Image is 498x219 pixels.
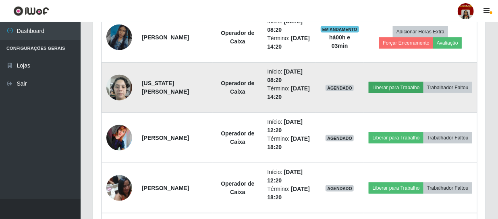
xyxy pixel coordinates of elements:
[106,70,132,104] img: 1754259184125.jpeg
[106,171,132,205] img: 1716827942776.jpeg
[267,17,311,34] li: Início:
[267,68,303,83] time: [DATE] 08:20
[423,182,472,194] button: Trabalhador Faltou
[142,34,189,41] strong: [PERSON_NAME]
[267,135,311,151] li: Término:
[423,82,472,93] button: Trabalhador Faltou
[267,34,311,51] li: Término:
[221,130,254,145] strong: Operador de Caixa
[142,135,189,141] strong: [PERSON_NAME]
[267,118,311,135] li: Início:
[379,37,433,49] button: Forçar Encerramento
[106,125,132,151] img: 1651545393284.jpeg
[321,26,359,33] span: EM ANDAMENTO
[267,68,311,84] li: Início:
[369,182,423,194] button: Liberar para Trabalho
[142,80,189,95] strong: [US_STATE][PERSON_NAME]
[221,30,254,45] strong: Operador de Caixa
[267,185,311,202] li: Término:
[221,80,254,95] strong: Operador de Caixa
[106,14,132,60] img: 1748993831406.jpeg
[267,168,311,185] li: Início:
[393,26,448,37] button: Adicionar Horas Extra
[13,6,49,16] img: CoreUI Logo
[326,85,354,91] span: AGENDADO
[326,135,354,141] span: AGENDADO
[433,37,462,49] button: Avaliação
[267,169,303,184] time: [DATE] 12:20
[142,185,189,191] strong: [PERSON_NAME]
[369,132,423,143] button: Liberar para Trabalho
[369,82,423,93] button: Liberar para Trabalho
[267,119,303,133] time: [DATE] 12:20
[326,185,354,192] span: AGENDADO
[423,132,472,143] button: Trabalhador Faltou
[329,34,350,49] strong: há 00 h e 03 min
[267,84,311,101] li: Término:
[221,180,254,195] strong: Operador de Caixa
